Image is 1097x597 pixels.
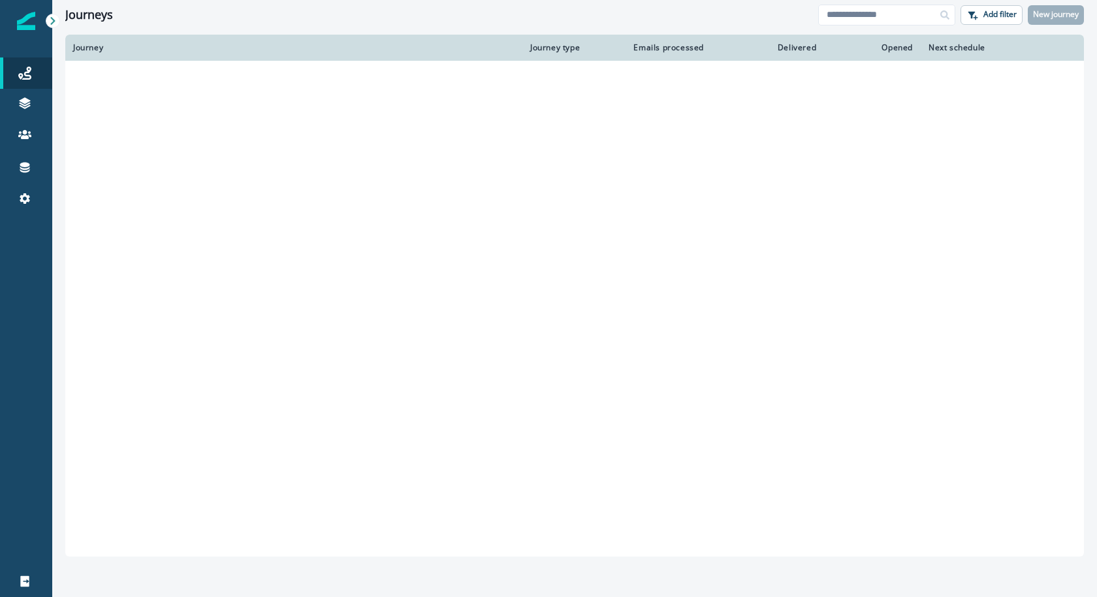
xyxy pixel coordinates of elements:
[1033,10,1079,19] p: New journey
[929,42,1043,53] div: Next schedule
[530,42,612,53] div: Journey type
[628,42,704,53] div: Emails processed
[65,8,113,22] h1: Journeys
[17,12,35,30] img: Inflection
[961,5,1023,25] button: Add filter
[1028,5,1084,25] button: New journey
[832,42,913,53] div: Opened
[983,10,1017,19] p: Add filter
[720,42,816,53] div: Delivered
[73,42,515,53] div: Journey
